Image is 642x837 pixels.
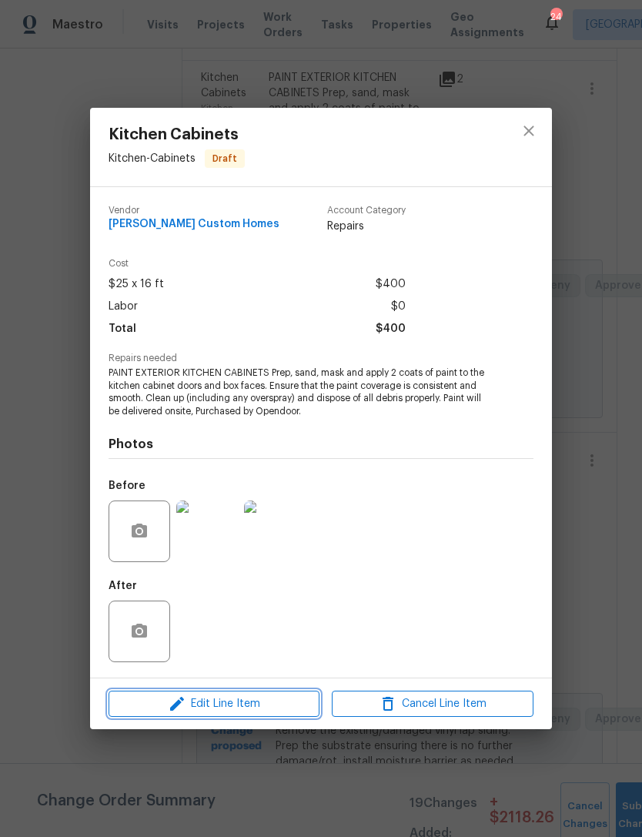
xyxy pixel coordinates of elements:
[376,318,406,340] span: $400
[109,126,245,143] span: Kitchen Cabinets
[109,691,319,718] button: Edit Line Item
[113,695,315,714] span: Edit Line Item
[109,437,533,452] h4: Photos
[109,480,145,491] h5: Before
[550,9,561,25] div: 24
[109,581,137,591] h5: After
[109,273,164,296] span: $25 x 16 ft
[206,151,243,166] span: Draft
[109,353,533,363] span: Repairs needed
[109,206,279,216] span: Vendor
[109,296,138,318] span: Labor
[109,259,406,269] span: Cost
[109,367,491,418] span: PAINT EXTERIOR KITCHEN CABINETS Prep, sand, mask and apply 2 coats of paint to the kitchen cabine...
[109,318,136,340] span: Total
[109,219,279,230] span: [PERSON_NAME] Custom Homes
[336,695,529,714] span: Cancel Line Item
[109,152,196,163] span: Kitchen - Cabinets
[332,691,533,718] button: Cancel Line Item
[376,273,406,296] span: $400
[510,112,547,149] button: close
[327,206,406,216] span: Account Category
[327,219,406,234] span: Repairs
[391,296,406,318] span: $0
